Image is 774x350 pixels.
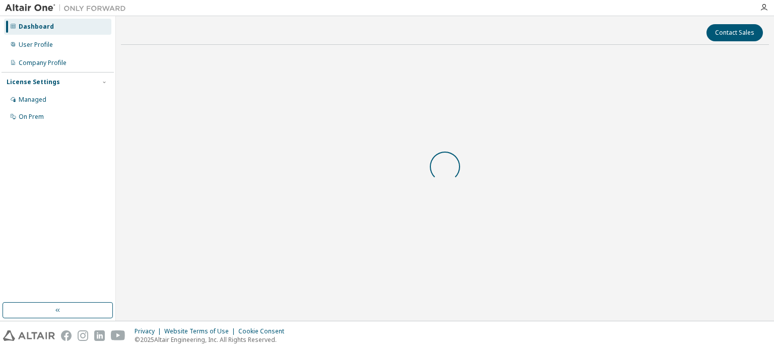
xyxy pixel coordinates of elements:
[19,59,67,67] div: Company Profile
[706,24,763,41] button: Contact Sales
[111,330,125,341] img: youtube.svg
[19,41,53,49] div: User Profile
[61,330,72,341] img: facebook.svg
[238,327,290,335] div: Cookie Consent
[164,327,238,335] div: Website Terms of Use
[19,23,54,31] div: Dashboard
[94,330,105,341] img: linkedin.svg
[19,96,46,104] div: Managed
[135,327,164,335] div: Privacy
[78,330,88,341] img: instagram.svg
[3,330,55,341] img: altair_logo.svg
[19,113,44,121] div: On Prem
[135,335,290,344] p: © 2025 Altair Engineering, Inc. All Rights Reserved.
[7,78,60,86] div: License Settings
[5,3,131,13] img: Altair One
